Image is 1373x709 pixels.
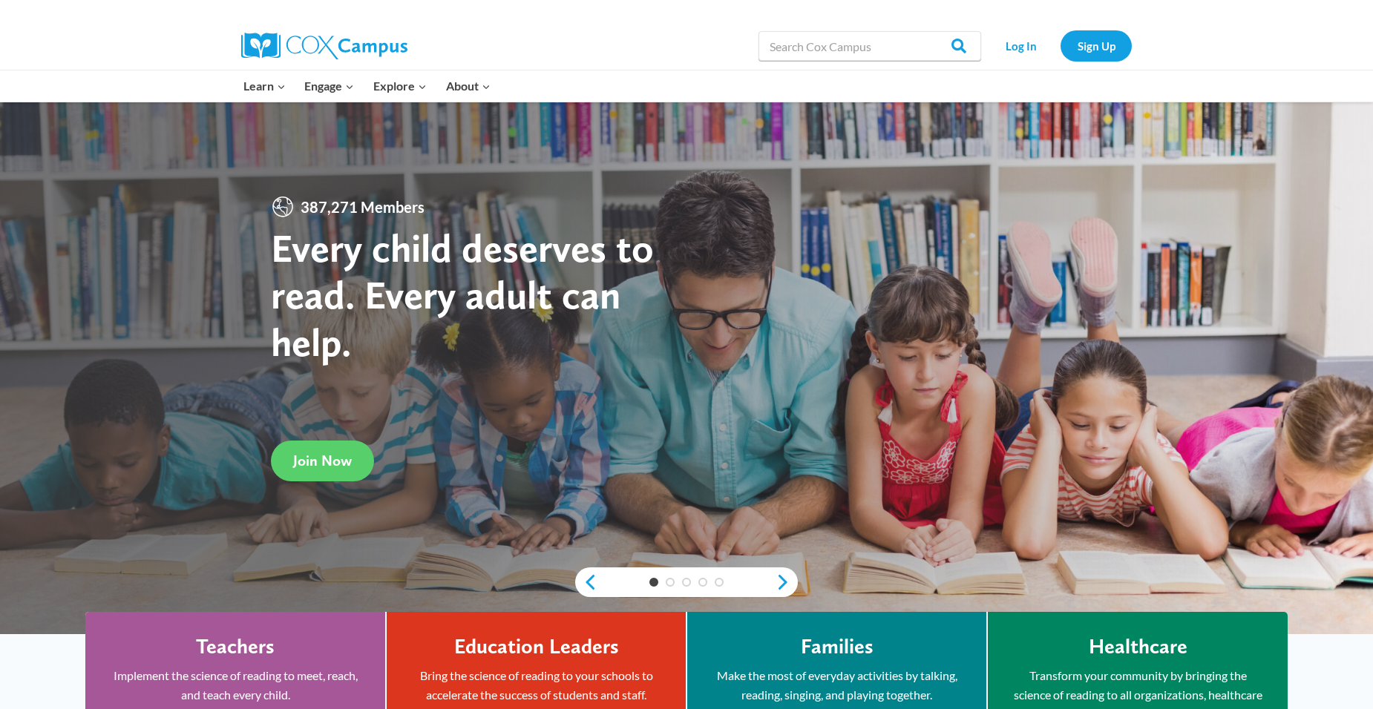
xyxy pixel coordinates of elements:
p: Bring the science of reading to your schools to accelerate the success of students and staff. [409,666,663,704]
a: Join Now [271,441,374,481]
nav: Primary Navigation [234,70,499,102]
a: Sign Up [1061,30,1132,61]
h4: Education Leaders [454,634,619,659]
nav: Secondary Navigation [989,30,1132,61]
span: 387,271 Members [295,195,430,219]
a: 3 [682,578,691,587]
span: Engage [304,76,354,96]
a: 5 [715,578,724,587]
input: Search Cox Campus [758,31,981,61]
a: Log In [989,30,1053,61]
a: 1 [649,578,658,587]
a: next [776,573,798,591]
p: Make the most of everyday activities by talking, reading, singing, and playing together. [710,666,964,704]
a: previous [575,573,597,591]
h4: Healthcare [1089,634,1187,659]
div: content slider buttons [575,567,798,597]
p: Implement the science of reading to meet, reach, and teach every child. [108,666,363,704]
strong: Every child deserves to read. Every adult can help. [271,224,654,366]
img: Cox Campus [241,33,407,59]
h4: Families [801,634,874,659]
h4: Teachers [196,634,275,659]
a: 2 [666,578,675,587]
span: About [446,76,491,96]
a: 4 [698,578,707,587]
span: Explore [373,76,427,96]
span: Join Now [293,452,352,469]
span: Learn [243,76,286,96]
